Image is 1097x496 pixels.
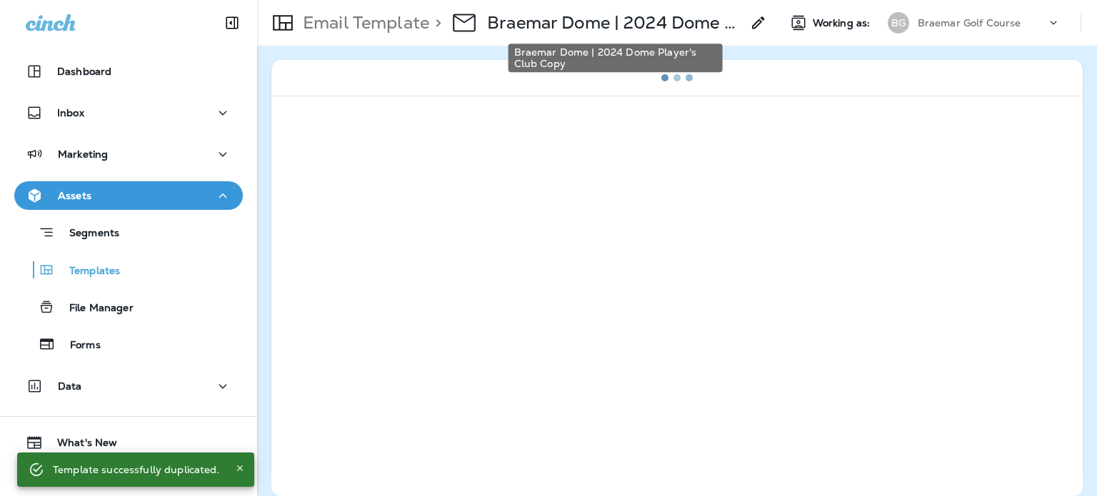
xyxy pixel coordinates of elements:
span: What's New [43,437,117,454]
div: Template successfully duplicated. [53,457,220,482]
button: Data [14,372,243,400]
button: Collapse Sidebar [212,9,252,37]
p: Email Template [297,12,429,34]
button: Segments [14,217,243,248]
p: Braemar Dome | 2024 Dome Player's Club Copy [487,12,741,34]
button: Inbox [14,98,243,127]
button: What's New [14,428,243,457]
p: Braemar Golf Course [918,17,1021,29]
p: > [429,12,441,34]
p: Assets [58,190,91,201]
p: Marketing [58,148,108,160]
p: Inbox [57,107,84,118]
button: Templates [14,255,243,285]
span: Working as: [813,17,873,29]
p: Segments [55,227,119,241]
p: File Manager [55,302,134,315]
button: Assets [14,181,243,210]
button: Forms [14,329,243,359]
p: Dashboard [57,66,111,77]
button: Close [231,460,249,477]
p: Forms [56,339,101,353]
button: Dashboard [14,57,243,86]
div: BG [888,12,909,34]
button: Support [14,462,243,491]
p: Data [58,380,82,392]
button: File Manager [14,292,243,322]
p: Templates [55,265,120,278]
button: Marketing [14,140,243,168]
div: Braemar Dome | 2024 Dome Player's Club Copy [509,44,723,72]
